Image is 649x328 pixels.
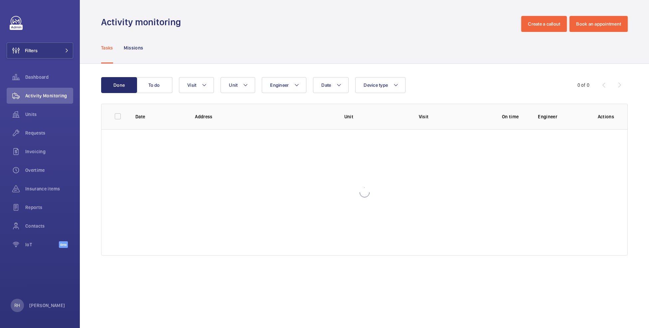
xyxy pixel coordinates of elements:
span: Visit [187,82,196,88]
span: Invoicing [25,148,73,155]
button: Engineer [262,77,306,93]
p: Missions [124,45,143,51]
span: Date [321,82,331,88]
span: Engineer [270,82,289,88]
span: Overtime [25,167,73,173]
span: Reports [25,204,73,211]
p: Engineer [538,113,587,120]
span: Activity Monitoring [25,92,73,99]
button: Unit [221,77,255,93]
span: Device type [364,82,388,88]
button: Visit [179,77,214,93]
span: Requests [25,130,73,136]
p: [PERSON_NAME] [29,302,65,309]
p: On time [493,113,527,120]
p: Tasks [101,45,113,51]
span: IoT [25,241,59,248]
p: Address [195,113,333,120]
button: Device type [355,77,406,93]
div: 0 of 0 [577,82,589,88]
p: Date [135,113,184,120]
button: To do [136,77,172,93]
span: Contacts [25,223,73,229]
span: Dashboard [25,74,73,80]
span: Beta [59,241,68,248]
span: Filters [25,47,38,54]
p: Unit [344,113,408,120]
span: Insurance items [25,185,73,192]
button: Book an appointment [569,16,628,32]
span: Unit [229,82,238,88]
h1: Activity monitoring [101,16,185,28]
p: RH [14,302,20,309]
p: Visit [419,113,483,120]
button: Done [101,77,137,93]
button: Create a callout [521,16,567,32]
button: Filters [7,43,73,58]
button: Date [313,77,349,93]
p: Actions [598,113,614,120]
span: Units [25,111,73,118]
